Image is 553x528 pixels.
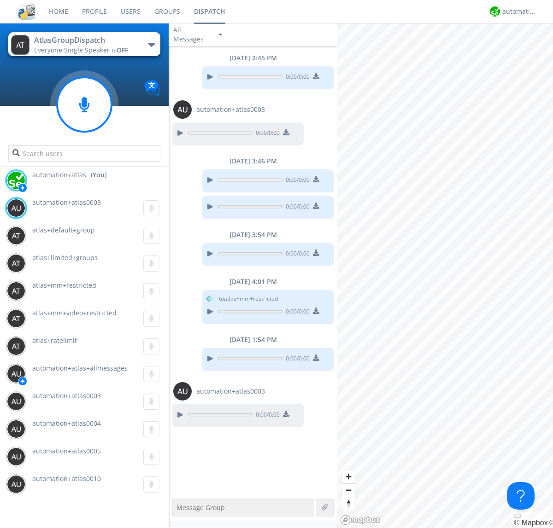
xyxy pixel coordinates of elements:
div: [DATE] 3:46 PM [169,157,337,166]
img: 373638.png [7,420,25,438]
span: Zoom out [342,484,355,497]
input: Search users [8,145,160,162]
button: Reset bearing to north [342,497,355,510]
span: atlas+default+group [32,226,95,234]
div: Everyone · [34,46,138,55]
img: d2d01cd9b4174d08988066c6d424eccd [7,171,25,190]
img: 373638.png [7,226,25,245]
span: atlas+ratelimit [32,336,77,345]
span: 0:00 / 0:00 [282,73,310,83]
span: atlas+mm+video+restricted [32,308,117,317]
div: [DATE] 3:54 PM [169,230,337,239]
span: automation+atlas0010 [32,474,101,483]
img: Translation enabled [144,80,160,96]
span: automation+atlas [32,170,86,180]
div: automation+atlas [502,7,537,16]
div: [DATE] 4:01 PM [169,277,337,286]
div: [DATE] 2:45 PM [169,53,337,63]
span: 0:00 / 0:00 [282,308,310,318]
div: All Messages [173,25,210,44]
img: 373638.png [7,392,25,411]
img: d2d01cd9b4174d08988066c6d424eccd [490,6,500,17]
span: to atlas+mm+restricted [219,295,278,303]
img: download media button [313,249,319,256]
span: 0:00 / 0:00 [282,354,310,365]
img: 373638.png [11,35,29,55]
img: cddb5a64eb264b2086981ab96f4c1ba7 [18,3,35,20]
button: AtlasGroupDispatchEveryone·Single Speaker isOFF [8,32,160,56]
span: automation+atlas+allmessages [32,364,128,372]
span: 0:00 / 0:00 [282,203,310,213]
img: download media button [313,176,319,182]
span: automation+atlas0003 [196,105,265,114]
img: 373638.png [7,447,25,466]
img: 373638.png [173,100,192,119]
span: automation+atlas0004 [32,419,101,428]
img: download media button [283,129,289,135]
span: 0:00 / 0:00 [253,411,280,421]
img: 373638.png [7,309,25,328]
span: 0:00 / 0:00 [253,129,280,139]
div: AtlasGroupDispatch [34,35,138,46]
a: Mapbox logo [340,515,381,525]
span: 0:00 / 0:00 [282,176,310,186]
img: download media button [313,354,319,361]
span: automation+atlas0003 [32,391,101,400]
img: download media button [313,203,319,209]
span: 0:00 / 0:00 [282,249,310,260]
div: (You) [91,170,106,180]
img: 373638.png [173,382,192,400]
button: Toggle attribution [514,515,521,517]
img: 373638.png [7,254,25,273]
span: atlas+limited+groups [32,253,98,262]
button: Zoom in [342,470,355,483]
img: download media button [283,411,289,417]
img: 373638.png [7,337,25,355]
img: 373638.png [7,365,25,383]
button: Zoom out [342,483,355,497]
span: automation+atlas0003 [32,198,101,207]
img: caret-down-sm.svg [218,34,222,36]
span: automation+atlas0003 [196,387,265,396]
span: OFF [117,46,128,54]
div: [DATE] 1:54 PM [169,335,337,344]
img: download media button [313,73,319,79]
img: 373638.png [7,475,25,493]
iframe: Toggle Customer Support [507,482,535,510]
img: download media button [313,308,319,314]
a: Mapbox [514,519,547,527]
img: 373638.png [7,282,25,300]
span: atlas+mm+restricted [32,281,96,290]
span: Single Speaker is [64,46,128,54]
span: automation+atlas0005 [32,447,101,455]
img: 373638.png [7,199,25,217]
